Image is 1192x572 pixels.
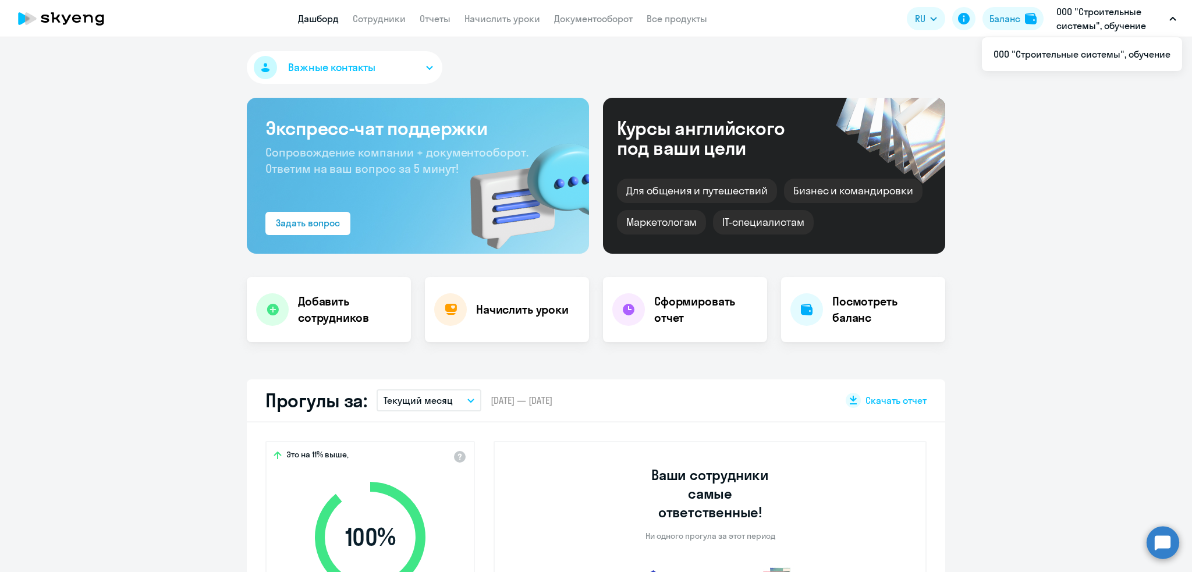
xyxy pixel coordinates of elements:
[989,12,1020,26] div: Баланс
[288,60,375,75] span: Важные контакты
[491,394,552,407] span: [DATE] — [DATE]
[636,466,785,521] h3: Ваши сотрудники самые ответственные!
[265,116,570,140] h3: Экспресс-чат поддержки
[617,179,777,203] div: Для общения и путешествий
[1056,5,1165,33] p: ООО "Строительные системы", обучение
[1025,13,1037,24] img: balance
[617,118,816,158] div: Курсы английского под ваши цели
[303,523,437,551] span: 100 %
[784,179,923,203] div: Бизнес и командировки
[654,293,758,326] h4: Сформировать отчет
[832,293,936,326] h4: Посмотреть баланс
[464,13,540,24] a: Начислить уроки
[298,293,402,326] h4: Добавить сотрудников
[713,210,813,235] div: IT-специалистам
[453,123,589,254] img: bg-img
[276,216,340,230] div: Задать вопрос
[377,389,481,411] button: Текущий месяц
[353,13,406,24] a: Сотрудники
[554,13,633,24] a: Документооборот
[617,210,706,235] div: Маркетологам
[476,301,569,318] h4: Начислить уроки
[907,7,945,30] button: RU
[384,393,453,407] p: Текущий месяц
[982,37,1182,71] ul: RU
[265,145,528,176] span: Сопровождение компании + документооборот. Ответим на ваш вопрос за 5 минут!
[420,13,450,24] a: Отчеты
[1051,5,1182,33] button: ООО "Строительные системы", обучение
[645,531,775,541] p: Ни одного прогула за этот период
[982,7,1044,30] button: Балансbalance
[298,13,339,24] a: Дашборд
[647,13,707,24] a: Все продукты
[247,51,442,84] button: Важные контакты
[865,394,927,407] span: Скачать отчет
[265,212,350,235] button: Задать вопрос
[286,449,349,463] span: Это на 11% выше,
[915,12,925,26] span: RU
[265,389,367,412] h2: Прогулы за:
